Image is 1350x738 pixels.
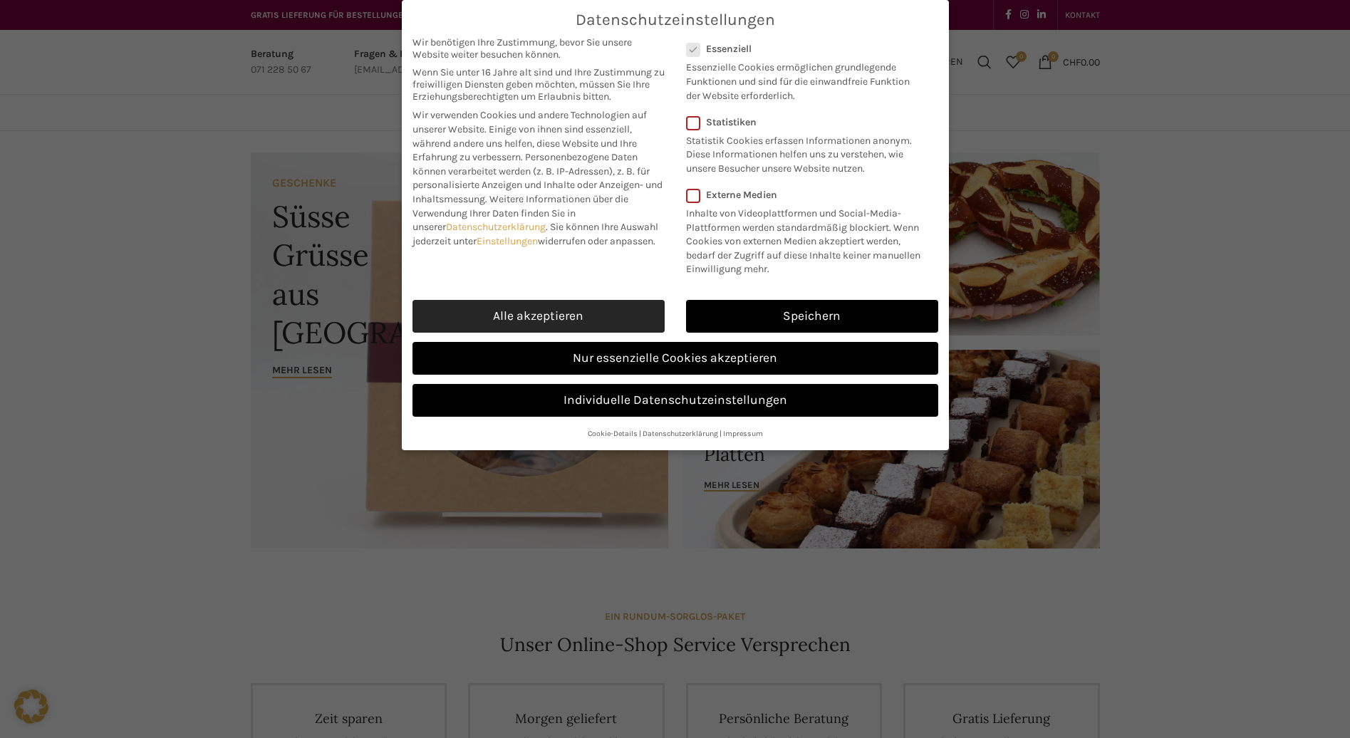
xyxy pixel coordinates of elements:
span: Weitere Informationen über die Verwendung Ihrer Daten finden Sie in unserer . [412,193,628,233]
span: Datenschutzeinstellungen [576,11,775,29]
a: Einstellungen [477,235,538,247]
a: Alle akzeptieren [412,300,665,333]
p: Inhalte von Videoplattformen und Social-Media-Plattformen werden standardmäßig blockiert. Wenn Co... [686,201,929,276]
span: Personenbezogene Daten können verarbeitet werden (z. B. IP-Adressen), z. B. für personalisierte A... [412,151,663,205]
span: Wenn Sie unter 16 Jahre alt sind und Ihre Zustimmung zu freiwilligen Diensten geben möchten, müss... [412,66,665,103]
label: Externe Medien [686,189,929,201]
a: Cookie-Details [588,429,638,438]
span: Wir verwenden Cookies und andere Technologien auf unserer Website. Einige von ihnen sind essenzie... [412,109,647,163]
a: Speichern [686,300,938,333]
label: Essenziell [686,43,920,55]
a: Datenschutzerklärung [446,221,546,233]
p: Statistik Cookies erfassen Informationen anonym. Diese Informationen helfen uns zu verstehen, wie... [686,128,920,176]
a: Nur essenzielle Cookies akzeptieren [412,342,938,375]
label: Statistiken [686,116,920,128]
a: Datenschutzerklärung [643,429,718,438]
a: Impressum [723,429,763,438]
p: Essenzielle Cookies ermöglichen grundlegende Funktionen und sind für die einwandfreie Funktion de... [686,55,920,103]
a: Individuelle Datenschutzeinstellungen [412,384,938,417]
span: Wir benötigen Ihre Zustimmung, bevor Sie unsere Website weiter besuchen können. [412,36,665,61]
span: Sie können Ihre Auswahl jederzeit unter widerrufen oder anpassen. [412,221,658,247]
